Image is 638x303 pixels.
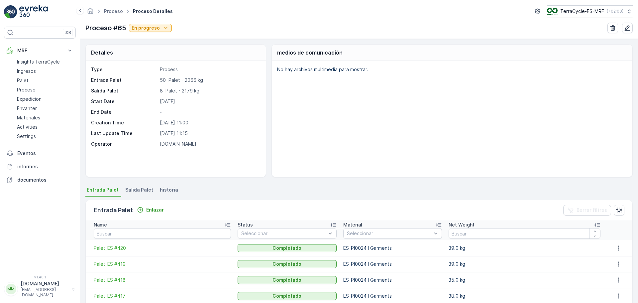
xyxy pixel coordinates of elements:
[340,240,445,256] td: ES-PI0024 I Garments
[347,230,432,237] p: Seleccionar
[129,24,172,32] button: En progreso
[4,5,17,19] img: logo
[238,292,336,300] button: Completado
[132,25,160,31] p: En progreso
[94,277,231,283] a: Palet_ES #418
[64,30,71,35] p: ⌘B
[4,44,76,57] button: MRF
[94,222,107,228] p: Name
[449,228,600,239] input: Buscar
[445,256,604,272] td: 39.0 kg
[14,94,76,104] a: Expedicion
[14,113,76,122] a: Materiales
[17,114,40,121] p: Materiales
[14,132,76,141] a: Settings
[94,245,231,251] a: Palet_ES #420
[238,260,336,268] button: Completado
[4,280,76,298] button: MM[DOMAIN_NAME][EMAIL_ADDRESS][DOMAIN_NAME]
[547,8,558,15] img: TC_mwK4AaT.png
[94,206,133,215] p: Entrada Palet
[17,96,42,102] p: Expedicion
[340,256,445,272] td: ES-PI0024 I Garments
[19,5,48,19] img: logo_light-DOdMpM7g.png
[160,109,259,115] p: -
[241,230,326,237] p: Seleccionar
[160,187,178,193] span: historia
[21,287,68,298] p: [EMAIL_ADDRESS][DOMAIN_NAME]
[125,187,153,193] span: Salida Palet
[6,284,16,294] div: MM
[87,10,94,16] a: Página de inicio
[14,122,76,132] a: Activities
[272,245,301,251] p: Completado
[160,66,259,73] p: Process
[14,104,76,113] a: Envanter
[17,105,37,112] p: Envanter
[4,173,76,187] a: documentos
[87,187,119,193] span: Entrada Palet
[340,272,445,288] td: ES-PI0024 I Garments
[91,130,157,137] p: Last Update Time
[343,222,362,228] p: Material
[14,57,76,67] a: Insights TerraCycle
[94,228,231,239] input: Buscar
[445,240,604,256] td: 39.0 kg
[238,222,253,228] p: Status
[91,87,157,94] p: Salida Palet
[160,119,259,126] p: [DATE] 11:00
[4,275,76,279] span: v 1.48.1
[17,47,62,54] p: MRF
[94,261,231,267] a: Palet_ES #419
[160,141,259,147] p: [DOMAIN_NAME]
[17,68,36,75] p: Ingresos
[17,86,36,93] p: Proceso
[91,98,157,105] p: Start Date
[91,77,157,83] p: Entrada Palet
[238,276,336,284] button: Completado
[449,222,475,228] p: Net Weight
[17,124,38,130] p: Activities
[94,293,231,299] a: Palet_ES #417
[85,23,126,33] p: Proceso #65
[132,8,174,15] span: Proceso detalles
[134,206,166,214] button: Enlazar
[14,85,76,94] a: Proceso
[272,261,301,267] p: Completado
[4,160,76,173] a: informes
[17,133,36,140] p: Settings
[17,150,73,157] p: Eventos
[277,66,625,73] p: No hay archivos multimedia para mostrar.
[238,244,336,252] button: Completado
[21,280,68,287] p: [DOMAIN_NAME]
[91,109,157,115] p: End Date
[17,77,29,84] p: Palet
[160,87,259,94] p: 8 Palet - 2179 kg
[4,147,76,160] a: Eventos
[277,49,343,57] p: medios de comunicación
[160,130,259,137] p: [DATE] 11:15
[547,5,633,17] button: TerraCycle-ES-MRF(+02:00)
[14,76,76,85] a: Palet
[14,67,76,76] a: Ingresos
[445,272,604,288] td: 35.0 kg
[563,205,611,216] button: Borrar filtros
[272,293,301,299] p: Completado
[17,177,73,183] p: documentos
[160,98,259,105] p: [DATE]
[91,49,113,57] p: Detalles
[607,9,623,14] p: ( +02:00 )
[17,163,73,170] p: informes
[91,66,157,73] p: Type
[160,77,259,83] p: 50 Palet - 2066 kg
[560,8,604,15] p: TerraCycle-ES-MRF
[577,207,607,214] p: Borrar filtros
[91,141,157,147] p: Operator
[146,207,164,213] p: Enlazar
[104,8,123,14] a: Proceso
[17,59,60,65] p: Insights TerraCycle
[91,119,157,126] p: Creation Time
